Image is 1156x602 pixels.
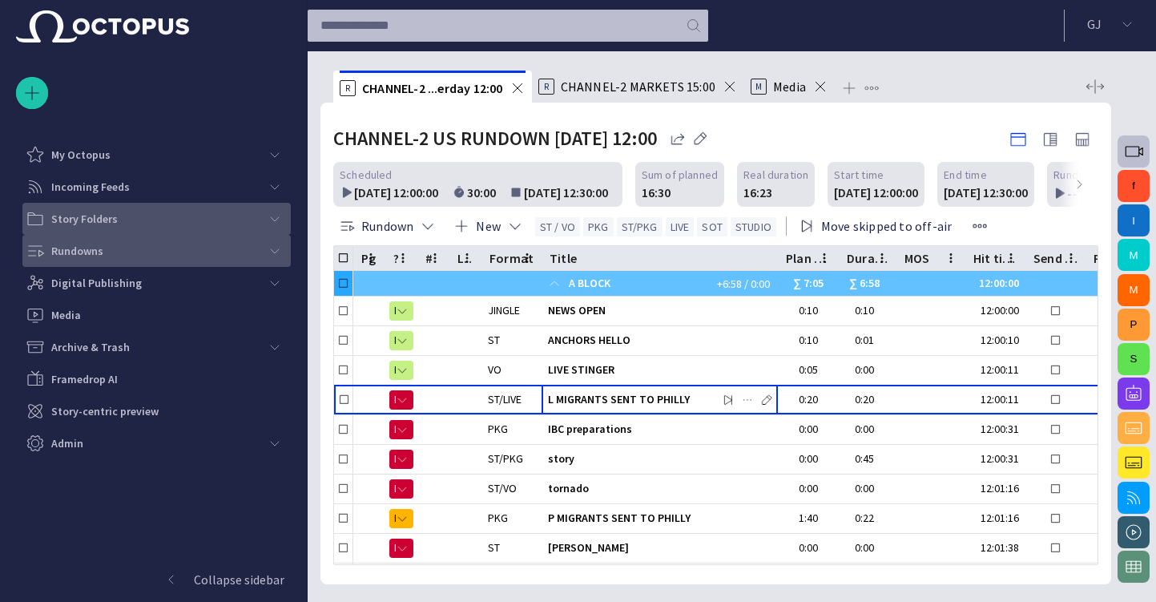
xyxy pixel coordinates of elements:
[532,71,744,103] div: RCHANNEL-2 MARKETS 15:00
[784,481,832,496] div: 0:00
[16,299,291,331] div: Media
[731,217,776,236] button: STUDIO
[972,362,1019,378] div: 12:00:11
[548,540,771,556] span: [PERSON_NAME]
[394,540,396,556] span: N
[784,333,832,348] div: 0:10
[784,422,832,437] div: 0:00
[361,250,376,266] div: Pg
[1087,14,1102,34] p: G J
[548,534,771,563] div: Alicia Jorgensen
[51,147,111,163] p: My Octopus
[548,362,771,378] span: LIVE STINGER
[847,250,889,266] div: Duration
[456,247,478,269] button: Lck column menu
[751,79,767,95] p: M
[194,570,284,589] p: Collapse sidebar
[1118,170,1150,202] button: f
[51,179,130,195] p: Incoming Feeds
[538,79,554,95] p: R
[1118,204,1150,236] button: I
[16,139,291,459] ul: main menu
[642,183,671,202] div: 16:30
[1118,343,1150,375] button: S
[940,247,962,269] button: MOS column menu
[1033,250,1078,266] div: Send to LiveU
[583,217,614,236] button: PKG
[855,362,880,378] div: 0:00
[548,386,771,414] div: L MIGRANTS SENT TO PHILLY
[744,71,835,103] div: MMedia
[51,275,142,291] p: Digital Publishing
[784,392,832,407] div: 0:20
[16,564,291,596] button: Collapse sidebar
[333,212,441,240] button: Rundown
[855,451,880,467] div: 0:45
[743,167,808,183] span: Real duration
[855,422,880,437] div: 0:00
[389,445,413,474] button: N
[944,167,986,183] span: End time
[548,445,771,474] div: story
[786,250,832,266] div: Plan dur
[51,371,118,387] p: Framedrop AI
[488,481,517,496] div: ST/VO
[394,362,396,378] span: R
[548,504,771,533] div: P MIGRANTS SENT TO PHILLY
[642,167,718,183] span: Sum of planned
[51,403,159,419] p: Story-centric preview
[488,422,508,437] div: PKG
[569,272,709,296] span: A BLOCK
[834,183,918,202] div: [DATE] 12:00:00
[972,272,1019,296] div: 12:00:00
[548,303,771,318] span: NEWS OPEN
[448,212,529,240] button: New
[834,167,884,183] span: Start time
[784,362,832,378] div: 0:05
[488,392,522,407] div: ST/LIVE
[1074,10,1146,38] button: GJ
[389,297,413,325] button: R
[333,71,532,103] div: RCHANNEL-2 ...erday 12:00
[51,243,103,259] p: Rundowns
[524,183,616,202] div: [DATE] 12:30:00
[425,250,433,266] div: #
[548,451,771,467] span: story
[548,392,771,407] span: L MIGRANTS SENT TO PHILLY
[1053,167,1127,183] span: Rundown timer
[394,392,396,408] span: N
[389,504,413,533] button: M
[548,475,771,503] div: tornado
[389,534,413,563] button: N
[394,451,396,467] span: N
[51,339,130,355] p: Archive & Trash
[548,415,771,444] div: IBC preparations
[488,540,500,556] div: ST
[389,475,413,503] button: N
[362,80,503,96] span: CHANNEL-2 ...erday 12:00
[904,250,930,266] div: MOS
[871,247,893,269] button: Duration column menu
[548,271,709,296] div: A BLOCK
[855,303,880,318] div: 0:10
[488,511,508,526] div: PKG
[535,217,580,236] button: ST / VO
[489,250,534,266] div: Format
[488,303,520,318] div: JINGLE
[51,307,81,323] p: Media
[1060,247,1082,269] button: Send to LiveU column menu
[457,250,474,266] div: Lck
[333,127,657,150] h2: CHANNEL-2 US RUNDOWN [DATE] 12:00
[394,303,396,319] span: R
[548,297,771,325] div: NEWS OPEN
[550,250,577,266] div: Title
[972,422,1019,437] div: 12:00:31
[16,395,291,427] div: Story-centric preview
[743,183,772,202] div: 16:23
[360,247,382,269] button: Pg column menu
[784,272,832,296] div: ∑ 7:05
[784,303,832,318] div: 0:10
[773,79,806,95] span: Media
[972,392,1019,407] div: 12:00:11
[16,363,291,395] div: Framedrop AI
